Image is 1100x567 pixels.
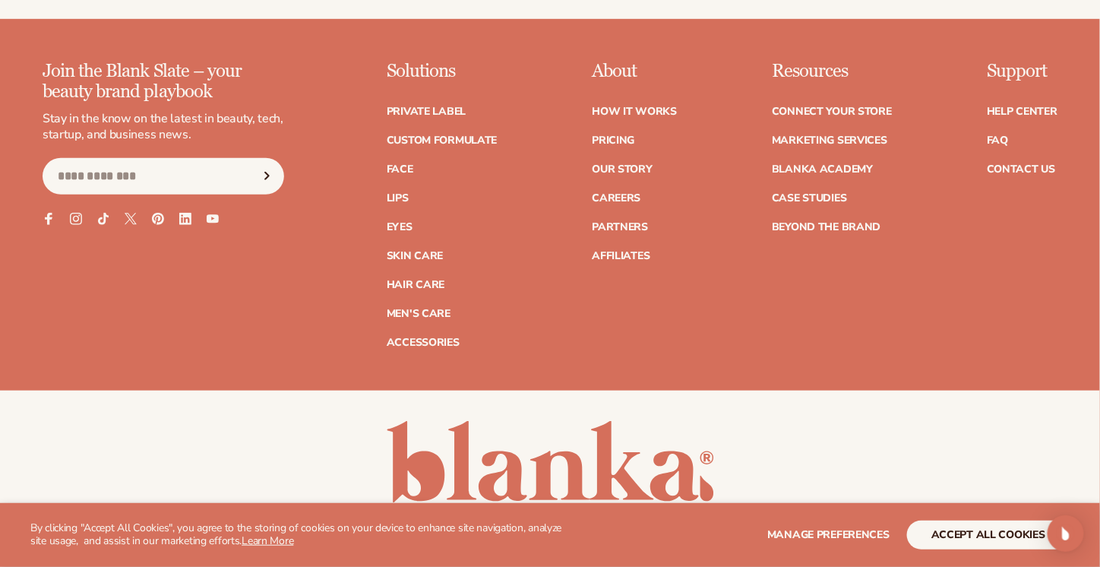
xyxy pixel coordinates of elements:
[30,522,577,548] p: By clicking "Accept All Cookies", you agree to the storing of cookies on your device to enhance s...
[767,521,890,550] button: Manage preferences
[772,62,892,81] p: Resources
[987,62,1057,81] p: Support
[592,106,677,117] a: How It Works
[592,222,648,233] a: Partners
[772,164,873,175] a: Blanka Academy
[592,62,677,81] p: About
[592,164,652,175] a: Our Story
[772,106,892,117] a: Connect your store
[387,62,498,81] p: Solutions
[772,193,847,204] a: Case Studies
[1048,515,1084,552] div: Open Intercom Messenger
[242,534,293,548] a: Learn More
[43,62,284,102] p: Join the Blank Slate – your beauty brand playbook
[907,521,1070,550] button: accept all cookies
[43,111,284,143] p: Stay in the know on the latest in beauty, tech, startup, and business news.
[387,337,460,348] a: Accessories
[250,158,283,195] button: Subscribe
[592,193,640,204] a: Careers
[387,164,413,175] a: Face
[987,106,1057,117] a: Help Center
[387,106,466,117] a: Private label
[387,280,444,290] a: Hair Care
[387,193,409,204] a: Lips
[767,527,890,542] span: Manage preferences
[987,164,1055,175] a: Contact Us
[387,222,412,233] a: Eyes
[592,135,634,146] a: Pricing
[387,309,450,319] a: Men's Care
[987,135,1008,146] a: FAQ
[387,135,498,146] a: Custom formulate
[772,222,881,233] a: Beyond the brand
[772,135,887,146] a: Marketing services
[387,251,443,261] a: Skin Care
[592,251,650,261] a: Affiliates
